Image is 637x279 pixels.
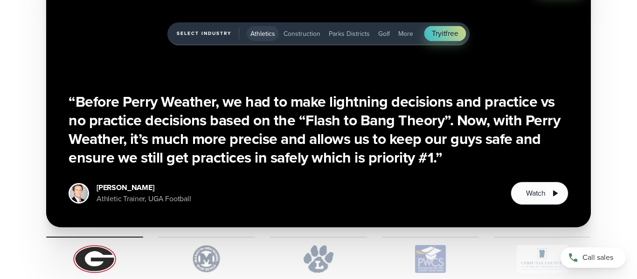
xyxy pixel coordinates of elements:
span: Try free [432,28,458,39]
img: Marietta-High-School.svg [158,245,255,273]
a: Tryitfree [424,26,465,41]
button: Athletics [247,26,279,41]
button: Parks Districts [325,26,374,41]
span: Construction [284,29,320,39]
span: Watch [526,188,546,199]
span: Call sales [582,252,613,263]
div: Athletic Trainer, UGA Football [97,193,191,204]
button: Construction [280,26,324,41]
div: [PERSON_NAME] [97,182,191,193]
span: it [442,28,446,39]
button: Watch [511,182,568,205]
button: More [395,26,417,41]
span: Athletics [250,29,275,39]
button: Golf [374,26,394,41]
span: More [398,29,413,39]
span: Golf [378,29,390,39]
span: Parks Districts [329,29,370,39]
h3: “Before Perry Weather, we had to make lightning decisions and practice vs no practice decisions b... [69,92,568,167]
span: Select Industry [177,28,239,39]
a: Call sales [561,247,626,268]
